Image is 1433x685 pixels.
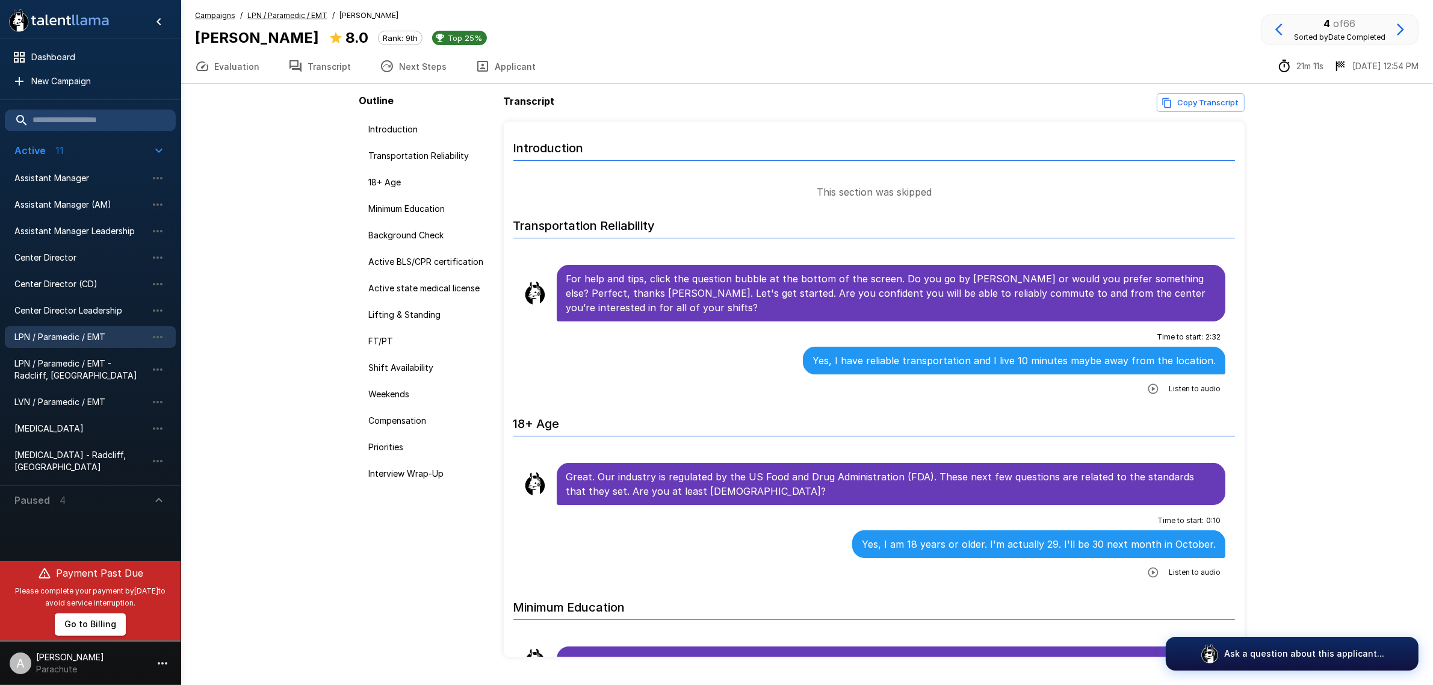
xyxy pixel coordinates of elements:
span: Weekends [369,388,489,400]
button: Copy transcript [1157,93,1245,112]
div: Priorities [359,436,499,458]
div: Introduction [359,119,499,140]
span: Lifting & Standing [369,309,489,321]
img: logo_glasses@2x.png [1200,644,1219,663]
b: 4 [1324,17,1331,29]
img: llama_clean.png [523,472,547,496]
span: Minimum Education [369,203,489,215]
span: Compensation [369,415,489,427]
button: Next Steps [365,49,461,83]
span: Shift Availability [369,362,489,374]
p: 21m 11s [1296,60,1323,72]
span: Listen to audio [1169,383,1221,395]
div: Interview Wrap-Up [359,463,499,485]
span: Introduction [369,123,489,135]
span: 0 : 10 [1206,515,1221,527]
span: Time to start : [1157,515,1204,527]
h6: 18+ Age [513,404,1236,436]
span: Active state medical license [369,282,489,294]
div: Compensation [359,410,499,432]
p: Yes, I have reliable transportation and I live 10 minutes maybe away from the location. [812,353,1216,368]
p: This section was skipped [817,185,932,199]
p: Great. Our industry is regulated by the US Food and Drug Administration (FDA). These next few que... [566,470,1216,498]
div: Background Check [359,225,499,246]
span: Time to start : [1157,331,1203,343]
span: Transportation Reliability [369,150,489,162]
span: Rank: 9th [379,33,422,43]
button: Evaluation [181,49,274,83]
div: Minimum Education [359,198,499,220]
p: Yes, I am 18 years or older. I'm actually 29. I'll be 30 next month in October. [862,537,1216,551]
u: LPN / Paramedic / EMT [247,11,327,20]
span: [PERSON_NAME] [339,10,398,22]
h6: Introduction [513,129,1236,161]
p: Excellent. What is the highest level of education you've completed? [566,653,1216,668]
span: Listen to audio [1169,566,1221,578]
u: Campaigns [195,11,235,20]
div: The date and time when the interview was completed [1333,59,1419,73]
h6: Transportation Reliability [513,206,1236,238]
div: Transportation Reliability [359,145,499,167]
span: Interview Wrap-Up [369,468,489,480]
b: [PERSON_NAME] [195,29,319,46]
span: 18+ Age [369,176,489,188]
p: [DATE] 12:54 PM [1352,60,1419,72]
b: Transcript [504,95,555,107]
div: The time between starting and completing the interview [1277,59,1323,73]
span: Top 25% [443,33,487,43]
button: Applicant [461,49,550,83]
div: FT/PT [359,330,499,352]
img: llama_clean.png [523,648,547,672]
b: Outline [359,95,394,107]
span: of 66 [1334,17,1356,29]
button: Transcript [274,49,365,83]
h6: Minimum Education [513,588,1236,620]
span: / [332,10,335,22]
span: Priorities [369,441,489,453]
span: Active BLS/CPR certification [369,256,489,268]
b: 8.0 [345,29,368,46]
span: Sorted by Date Completed [1294,33,1385,42]
div: 18+ Age [359,172,499,193]
div: Active BLS/CPR certification [359,251,499,273]
span: FT/PT [369,335,489,347]
div: Lifting & Standing [359,304,499,326]
img: llama_clean.png [523,281,547,305]
p: Ask a question about this applicant... [1224,648,1384,660]
span: Background Check [369,229,489,241]
span: / [240,10,243,22]
button: Ask a question about this applicant... [1166,637,1419,671]
div: Active state medical license [359,277,499,299]
p: For help and tips, click the question bubble at the bottom of the screen. Do you go by [PERSON_NA... [566,271,1216,315]
div: Weekends [359,383,499,405]
div: Shift Availability [359,357,499,379]
span: 2 : 32 [1206,331,1221,343]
